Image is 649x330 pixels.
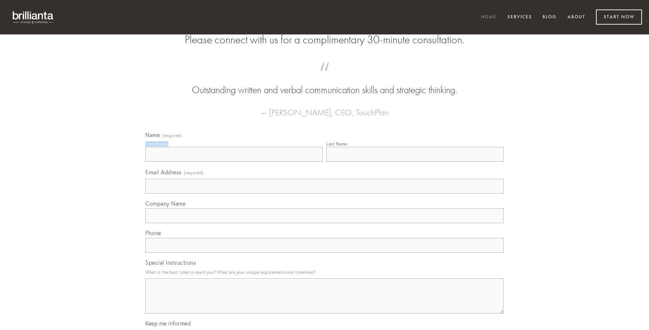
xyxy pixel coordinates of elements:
[7,7,60,27] img: brillianta - research, strategy, marketing
[184,168,204,177] span: (required)
[145,320,191,327] span: Keep me informed
[145,169,182,176] span: Email Address
[538,12,561,23] a: Blog
[145,229,161,237] span: Phone
[145,131,160,138] span: Name
[157,70,492,83] span: “
[145,200,185,207] span: Company Name
[162,134,182,138] span: (required)
[145,267,504,277] p: What is the best time to reach you? What are your unique requirements and timelines?
[157,70,492,97] blockquote: Outstanding written and verbal communication skills and strategic thinking.
[145,33,504,46] h2: Please connect with us for a complimentary 30-minute consultation.
[596,9,642,25] a: Start Now
[563,12,590,23] a: About
[503,12,537,23] a: Services
[326,141,347,147] div: Last Name
[477,12,501,23] a: Home
[145,141,167,147] div: First Name
[157,97,492,119] figcaption: — [PERSON_NAME], CEO, TouchPlan
[145,259,196,266] span: Special Instructions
